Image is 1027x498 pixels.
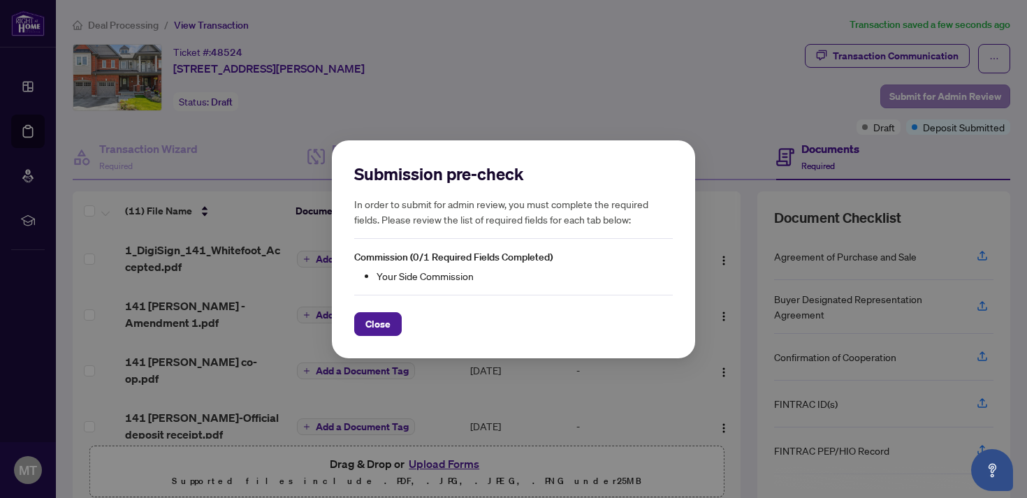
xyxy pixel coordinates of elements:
[354,251,553,263] span: Commission (0/1 Required Fields Completed)
[354,163,673,185] h2: Submission pre-check
[365,312,391,335] span: Close
[971,449,1013,491] button: Open asap
[377,268,673,283] li: Your Side Commission
[354,312,402,335] button: Close
[354,196,673,227] h5: In order to submit for admin review, you must complete the required fields. Please review the lis...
